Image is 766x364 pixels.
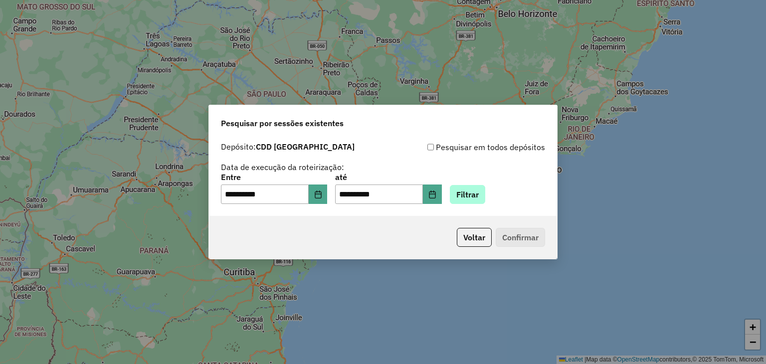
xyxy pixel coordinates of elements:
[221,171,327,183] label: Entre
[423,184,442,204] button: Choose Date
[221,117,344,129] span: Pesquisar por sessões existentes
[309,184,328,204] button: Choose Date
[256,142,355,152] strong: CDD [GEOGRAPHIC_DATA]
[457,228,492,247] button: Voltar
[383,141,545,153] div: Pesquisar em todos depósitos
[335,171,441,183] label: até
[221,141,355,153] label: Depósito:
[450,185,485,204] button: Filtrar
[221,161,344,173] label: Data de execução da roteirização:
